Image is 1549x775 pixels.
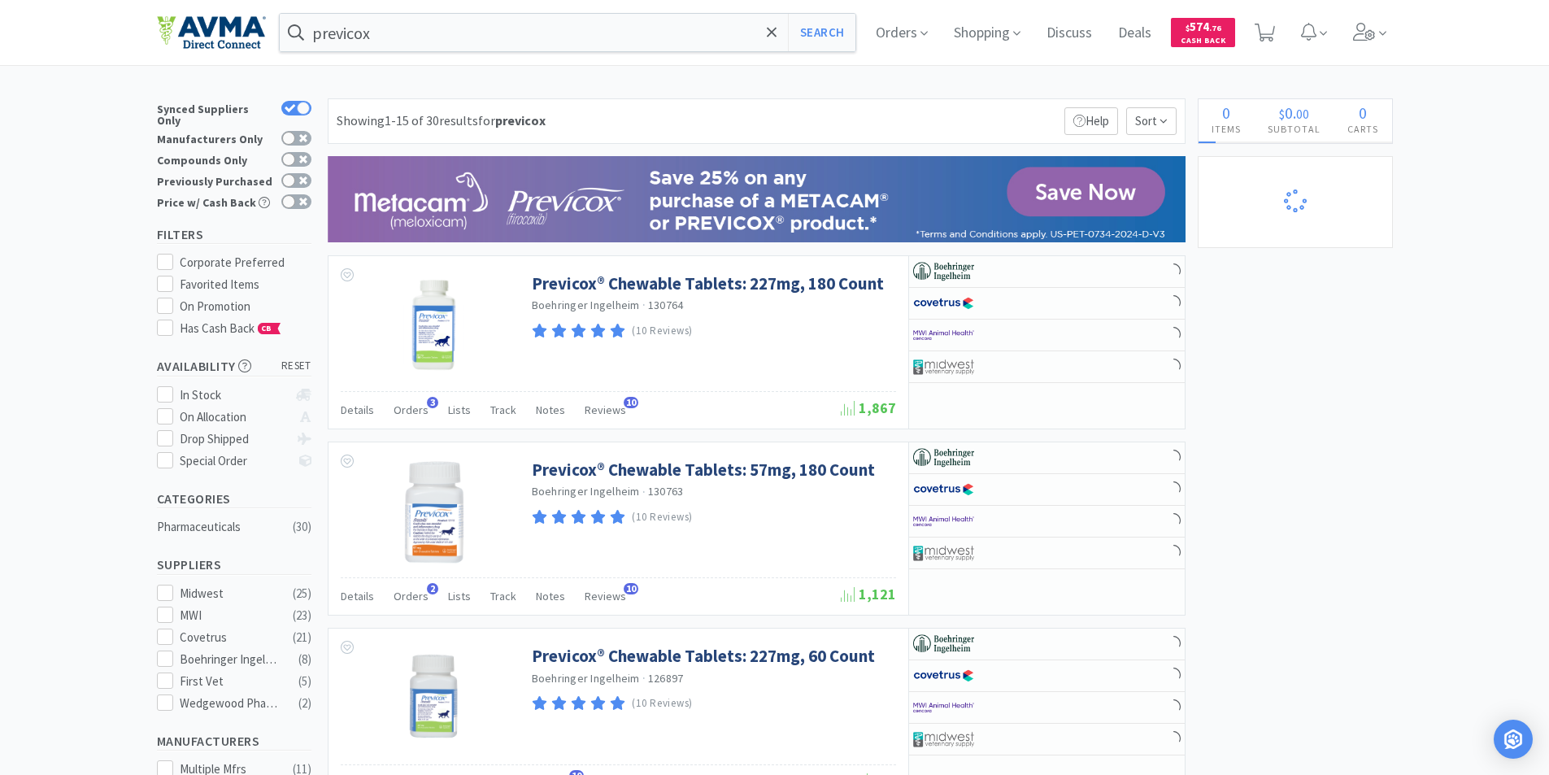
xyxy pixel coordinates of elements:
[490,403,516,417] span: Track
[913,355,974,379] img: 4dd14cff54a648ac9e977f0c5da9bc2e_5.png
[337,111,546,132] div: Showing 1-15 of 30 results
[259,324,275,333] span: CB
[532,645,875,667] a: Previcox® Chewable Tablets: 227mg, 60 Count
[532,272,884,294] a: Previcox® Chewable Tablets: 227mg, 180 Count
[1296,106,1309,122] span: 00
[478,112,546,128] span: for
[427,397,438,408] span: 3
[157,555,311,574] h5: Suppliers
[913,664,974,688] img: 77fca1acd8b6420a9015268ca798ef17_1.png
[180,385,288,405] div: In Stock
[1285,102,1293,123] span: 0
[293,517,311,537] div: ( 30 )
[1255,105,1334,121] div: .
[394,589,429,603] span: Orders
[841,585,896,603] span: 1,121
[913,695,974,720] img: f6b2451649754179b5b4e0c70c3f7cb0_2.png
[293,584,311,603] div: ( 25 )
[913,541,974,565] img: 4dd14cff54a648ac9e977f0c5da9bc2e_5.png
[1064,107,1118,135] p: Help
[1186,19,1221,34] span: 574
[490,589,516,603] span: Track
[624,397,638,408] span: 10
[180,694,281,713] div: Wedgewood Pharmacy
[532,298,640,312] a: Boehringer Ingelheim
[180,672,281,691] div: First Vet
[1279,106,1285,122] span: $
[368,272,500,378] img: 27664d08216a423da05d348c4f898930_355583.png
[536,589,565,603] span: Notes
[585,403,626,417] span: Reviews
[1222,102,1230,123] span: 0
[298,650,311,669] div: ( 8 )
[368,645,500,751] img: 9af284ae370448e1a56a6dfe3705c6ce_355585.png
[913,509,974,533] img: f6b2451649754179b5b4e0c70c3f7cb0_2.png
[180,628,281,647] div: Covetrus
[298,672,311,691] div: ( 5 )
[913,259,974,284] img: 730db3968b864e76bcafd0174db25112_22.png
[180,451,288,471] div: Special Order
[632,509,693,526] p: (10 Reviews)
[157,131,273,145] div: Manufacturers Only
[642,671,646,686] span: ·
[1126,107,1177,135] span: Sort
[368,459,500,564] img: a8786c28ad8642689a0890bba80e085f_355584.png
[642,485,646,499] span: ·
[1255,121,1334,137] h4: Subtotal
[448,403,471,417] span: Lists
[180,429,288,449] div: Drop Shipped
[180,320,281,336] span: Has Cash Back
[788,14,855,51] button: Search
[281,358,311,375] span: reset
[180,297,311,316] div: On Promotion
[495,112,546,128] strong: previcox
[642,298,646,312] span: ·
[913,727,974,751] img: 4dd14cff54a648ac9e977f0c5da9bc2e_5.png
[624,583,638,594] span: 10
[532,484,640,499] a: Boehringer Ingelheim
[157,517,289,537] div: Pharmaceuticals
[394,403,429,417] span: Orders
[648,484,684,499] span: 130763
[157,490,311,508] h5: Categories
[293,606,311,625] div: ( 23 )
[157,101,273,126] div: Synced Suppliers Only
[913,477,974,502] img: 77fca1acd8b6420a9015268ca798ef17_1.png
[913,446,974,470] img: 730db3968b864e76bcafd0174db25112_22.png
[1209,23,1221,33] span: . 76
[180,407,288,427] div: On Allocation
[157,732,311,751] h5: Manufacturers
[532,671,640,686] a: Boehringer Ingelheim
[1359,102,1367,123] span: 0
[1112,26,1158,41] a: Deals
[298,694,311,713] div: ( 2 )
[1040,26,1099,41] a: Discuss
[632,323,693,340] p: (10 Reviews)
[648,671,684,686] span: 126897
[536,403,565,417] span: Notes
[1199,121,1255,137] h4: Items
[532,459,875,481] a: Previcox® Chewable Tablets: 57mg, 180 Count
[180,606,281,625] div: MWI
[180,650,281,669] div: Boehringer Ingelheim
[157,357,311,376] h5: Availability
[448,589,471,603] span: Lists
[1171,11,1235,54] a: $574.76Cash Back
[1181,37,1225,47] span: Cash Back
[157,173,273,187] div: Previously Purchased
[913,323,974,347] img: f6b2451649754179b5b4e0c70c3f7cb0_2.png
[341,403,374,417] span: Details
[328,156,1186,242] img: 1bf27197e3f642fcb0cf987befdc0522_176.jpg
[157,225,311,244] h5: Filters
[632,695,693,712] p: (10 Reviews)
[913,632,974,656] img: 730db3968b864e76bcafd0174db25112_22.png
[180,584,281,603] div: Midwest
[427,583,438,594] span: 2
[341,589,374,603] span: Details
[585,589,626,603] span: Reviews
[157,194,273,208] div: Price w/ Cash Back
[293,628,311,647] div: ( 21 )
[157,15,266,50] img: e4e33dab9f054f5782a47901c742baa9_102.png
[913,291,974,316] img: 77fca1acd8b6420a9015268ca798ef17_1.png
[1334,121,1392,137] h4: Carts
